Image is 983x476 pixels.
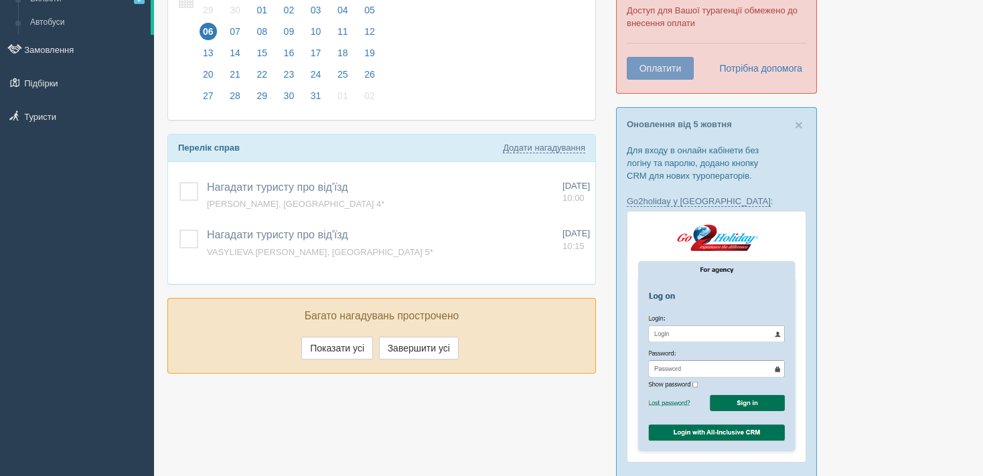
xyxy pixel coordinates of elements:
a: 24 [303,67,329,88]
span: 25 [334,66,352,83]
span: 18 [334,44,352,62]
a: Додати нагадування [503,143,585,153]
span: 24 [307,66,325,83]
span: 14 [226,44,244,62]
span: 02 [281,1,298,19]
span: 01 [334,87,352,104]
a: 07 [222,24,248,46]
a: 02 [357,88,379,110]
span: 30 [226,1,244,19]
span: 10:15 [562,241,585,251]
span: 28 [226,87,244,104]
span: × [795,117,803,133]
span: 04 [334,1,352,19]
a: 22 [249,67,275,88]
span: 29 [200,1,217,19]
span: 09 [281,23,298,40]
span: 10:00 [562,193,585,203]
a: 27 [196,88,221,110]
p: Багато нагадувань прострочено [178,309,585,324]
span: 30 [281,87,298,104]
span: 17 [307,44,325,62]
span: 26 [361,66,378,83]
a: 01 [330,88,356,110]
span: 16 [281,44,298,62]
a: 15 [249,46,275,67]
a: 06 [196,24,221,46]
span: 10 [307,23,325,40]
span: 08 [253,23,271,40]
a: 23 [277,67,302,88]
button: Показати усі [301,337,373,360]
a: 13 [196,46,221,67]
a: 19 [357,46,379,67]
a: 16 [277,46,302,67]
span: 19 [361,44,378,62]
span: 29 [253,87,271,104]
p: : [627,195,806,208]
a: 17 [303,46,329,67]
a: 09 [277,24,302,46]
a: Автобуси [24,11,151,35]
span: [DATE] [562,181,590,191]
p: Для входу в онлайн кабінети без логіну та паролю, додано кнопку CRM для нових туроператорів. [627,144,806,182]
a: Нагадати туристу про від'їзд [207,229,348,240]
a: [PERSON_NAME], [GEOGRAPHIC_DATA] 4* [207,199,384,209]
button: Close [795,118,803,132]
a: 18 [330,46,356,67]
a: Потрібна допомога [710,57,803,80]
button: Оплатити [627,57,694,80]
a: [DATE] 10:00 [562,180,590,205]
span: 22 [253,66,271,83]
img: go2holiday-login-via-crm-for-travel-agents.png [627,211,806,462]
a: 26 [357,67,379,88]
span: 05 [361,1,378,19]
a: Оновлення від 5 жовтня [627,119,732,129]
a: 29 [249,88,275,110]
span: 02 [361,87,378,104]
span: 12 [361,23,378,40]
span: [DATE] [562,228,590,238]
span: 11 [334,23,352,40]
span: 23 [281,66,298,83]
button: Завершити усі [379,337,459,360]
span: 06 [200,23,217,40]
span: 07 [226,23,244,40]
a: 20 [196,67,221,88]
a: 10 [303,24,329,46]
b: Перелік справ [178,143,240,153]
a: 30 [277,88,302,110]
a: 31 [303,88,329,110]
a: VASYLIEVA [PERSON_NAME], [GEOGRAPHIC_DATA] 5* [207,247,433,257]
span: 27 [200,87,217,104]
span: 01 [253,1,271,19]
a: 25 [330,67,356,88]
span: 20 [200,66,217,83]
span: 31 [307,87,325,104]
a: 28 [222,88,248,110]
span: 13 [200,44,217,62]
a: Go2holiday у [GEOGRAPHIC_DATA] [627,196,771,207]
a: Нагадати туристу про від'їзд [207,181,348,193]
a: 14 [222,46,248,67]
a: 12 [357,24,379,46]
a: [DATE] 10:15 [562,228,590,252]
a: 21 [222,67,248,88]
span: 03 [307,1,325,19]
span: 15 [253,44,271,62]
span: 21 [226,66,244,83]
a: 11 [330,24,356,46]
a: 08 [249,24,275,46]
